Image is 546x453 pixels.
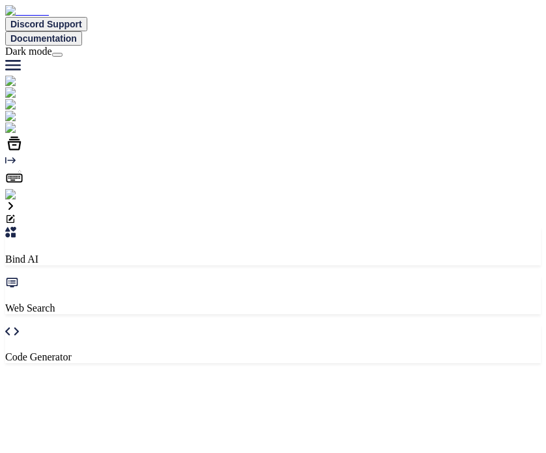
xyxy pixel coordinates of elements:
[5,99,33,111] img: chat
[5,76,33,87] img: chat
[5,123,91,134] img: darkCloudIdeIcon
[5,17,87,31] button: Discord Support
[5,31,82,46] button: Documentation
[5,189,48,201] img: settings
[10,33,77,44] span: Documentation
[5,46,52,57] span: Dark mode
[5,5,49,17] img: Bind AI
[5,351,541,363] p: Code Generator
[5,254,541,265] p: Bind AI
[5,87,52,99] img: ai-studio
[5,302,541,314] p: Web Search
[5,111,65,123] img: githubLight
[10,19,82,29] span: Discord Support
